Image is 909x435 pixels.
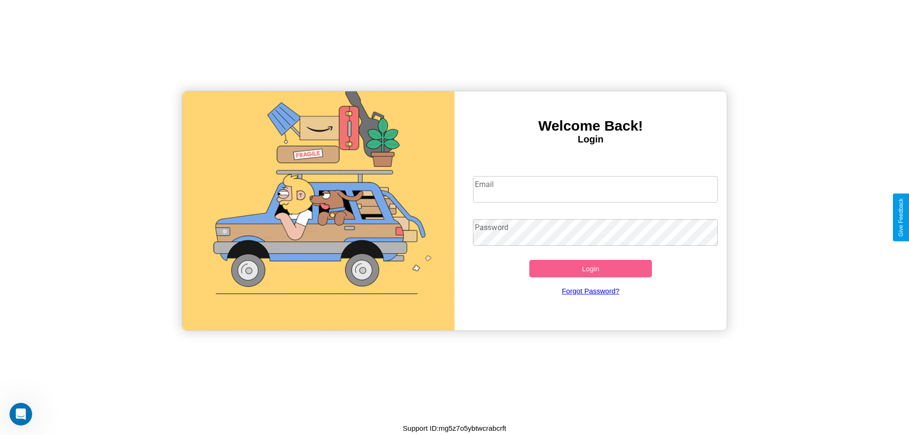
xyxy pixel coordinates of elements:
p: Support ID: mg5z7o5ybtwcrabcrft [403,422,506,435]
h3: Welcome Back! [454,118,727,134]
button: Login [529,260,652,277]
a: Forgot Password? [468,277,713,304]
h4: Login [454,134,727,145]
img: gif [182,91,454,330]
div: Give Feedback [898,198,904,237]
iframe: Intercom live chat [9,403,32,426]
